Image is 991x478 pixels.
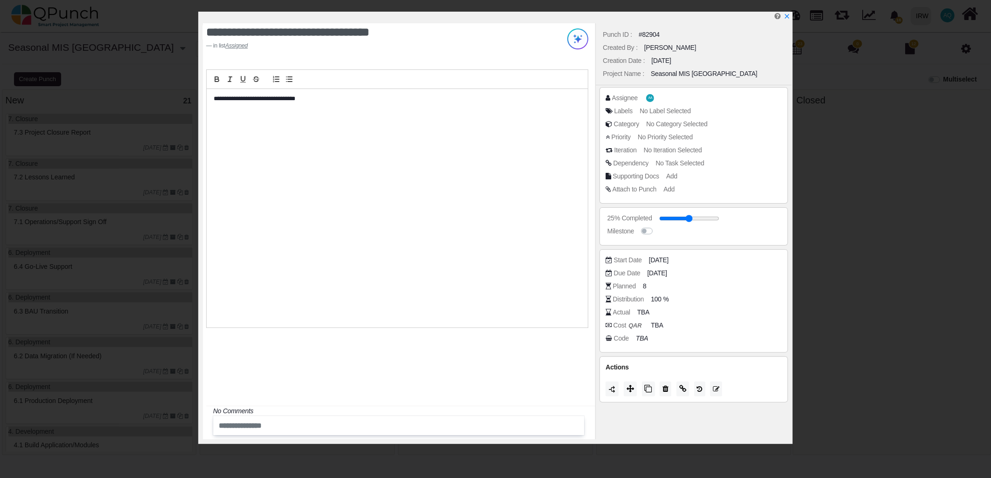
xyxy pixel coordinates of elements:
span: No Category Selected [646,120,707,128]
div: Seasonal MIS [GEOGRAPHIC_DATA] [651,69,757,79]
button: History [694,382,705,396]
button: Edit [710,382,722,396]
div: Priority [612,132,631,142]
span: No Priority Selected [638,133,693,141]
span: Actions [606,363,628,371]
div: Creation Date : [603,56,645,66]
div: Assignee [612,93,638,103]
div: Start Date [614,255,642,265]
u: Assigned [225,42,248,49]
div: Category [614,119,640,129]
svg: x [784,13,790,20]
div: Iteration [614,145,637,155]
button: Move [624,382,637,396]
span: TBA [637,307,649,317]
span: 8 [643,281,647,291]
span: 100 % [651,294,669,304]
span: [DATE] [649,255,669,265]
div: Punch ID : [603,30,632,40]
div: Milestone [607,226,634,236]
div: Project Name : [603,69,644,79]
div: Planned [613,281,636,291]
div: 25% Completed [607,213,652,223]
span: [DATE] [648,268,667,278]
button: Duration should be greater than 1 day to split [606,382,619,396]
span: TBA [651,321,663,330]
div: Dependency [614,158,649,168]
span: No Iteration Selected [644,146,702,154]
i: Edit Punch [775,13,781,20]
button: Copy Link [677,382,689,396]
div: Actual [613,307,630,317]
div: Attach to Punch [613,184,657,194]
button: Copy [642,382,655,396]
img: LaQAAAABJRU5ErkJggg== [608,386,616,394]
div: Labels [614,106,633,116]
i: No Comments [213,407,253,415]
div: Created By : [603,43,637,53]
span: AA [649,96,653,100]
div: Code [614,334,629,343]
span: Add [666,172,677,180]
span: No Task Selected [656,159,704,167]
div: Cost [614,321,644,330]
div: Supporting Docs [613,171,659,181]
i: TBA [636,335,648,342]
b: QAR [628,322,642,329]
button: Delete [660,382,671,396]
footer: in list [206,41,523,50]
div: #82904 [639,30,660,40]
div: Distribution [613,294,644,304]
div: [DATE] [651,56,671,66]
div: Due Date [614,268,641,278]
div: [PERSON_NAME] [644,43,697,53]
cite: Source Title [225,42,248,49]
span: No Label Selected [640,107,691,115]
img: Try writing with AI [567,28,588,49]
span: Add [663,185,675,193]
span: Ahad Ahmed Taji [646,94,654,102]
